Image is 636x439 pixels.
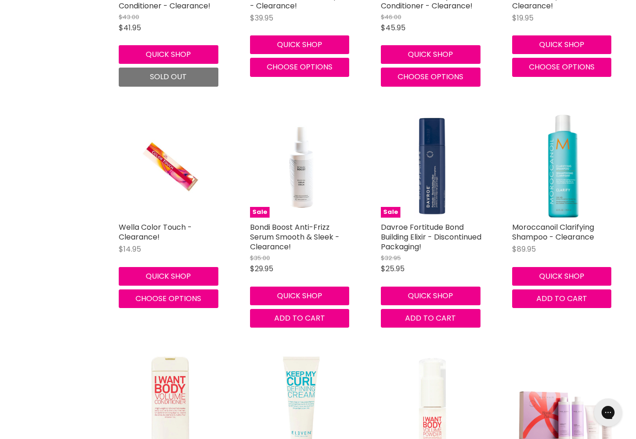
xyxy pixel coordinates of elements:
button: Add to cart [250,309,350,328]
button: Choose options [250,58,350,76]
a: Bondi Boost Anti-Frizz Serum Smooth & Sleek - Clearance! [250,222,339,252]
button: Quick shop [512,267,612,286]
a: Davroe Fortitude Bond Building Elixir - Discontinued Packaging! [381,222,481,252]
a: Wella Color Touch - Clearance! [119,222,192,242]
span: $46.00 [381,13,401,21]
span: $43.00 [119,13,139,21]
span: $39.95 [250,13,273,23]
button: Sold out [119,68,218,86]
span: $89.95 [512,244,536,254]
button: Quick shop [381,287,480,305]
button: Quick shop [250,287,350,305]
button: Quick shop [512,35,612,54]
a: Wella Color Touch - Clearance! [119,115,222,218]
button: Choose options [381,68,480,86]
span: Choose options [135,293,201,304]
span: Choose options [267,62,332,72]
span: Choose options [398,71,463,82]
span: $45.95 [381,22,406,33]
span: $29.95 [250,263,273,274]
span: Sale [250,207,270,218]
img: Moroccanoil Clarifying Shampoo - Clearance [548,115,579,218]
span: Add to cart [405,313,456,323]
span: $41.95 [119,22,141,33]
span: $32.95 [381,254,401,262]
span: Sold out [150,71,187,82]
a: Bondi Boost Anti-Frizz Serum Smooth & Sleek - Clearance!Sale [250,115,353,218]
span: Choose options [529,62,595,72]
button: Quick shop [119,45,218,64]
button: Choose options [119,289,218,308]
button: Choose options [512,58,612,76]
button: Quick shop [381,45,480,64]
span: $14.95 [119,244,141,254]
iframe: Gorgias live chat messenger [589,395,627,430]
span: $35.00 [250,254,270,262]
button: Quick shop [119,267,218,286]
span: $19.95 [512,13,534,23]
button: Quick shop [250,35,350,54]
button: Add to cart [512,289,612,308]
img: Bondi Boost Anti-Frizz Serum Smooth & Sleek - Clearance! [250,115,353,218]
span: Sale [381,207,400,218]
span: Add to cart [274,313,325,323]
img: Davroe Fortitude Bond Building Elixir - Discontinued Packaging! [381,115,484,218]
span: Add to cart [536,293,587,304]
span: $25.95 [381,263,405,274]
button: Add to cart [381,309,480,328]
a: Moroccanoil Clarifying Shampoo - Clearance [512,115,616,218]
a: Moroccanoil Clarifying Shampoo - Clearance [512,222,594,242]
a: Davroe Fortitude Bond Building Elixir - Discontinued Packaging!Sale [381,115,484,218]
img: Wella Color Touch - Clearance! [136,115,204,218]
